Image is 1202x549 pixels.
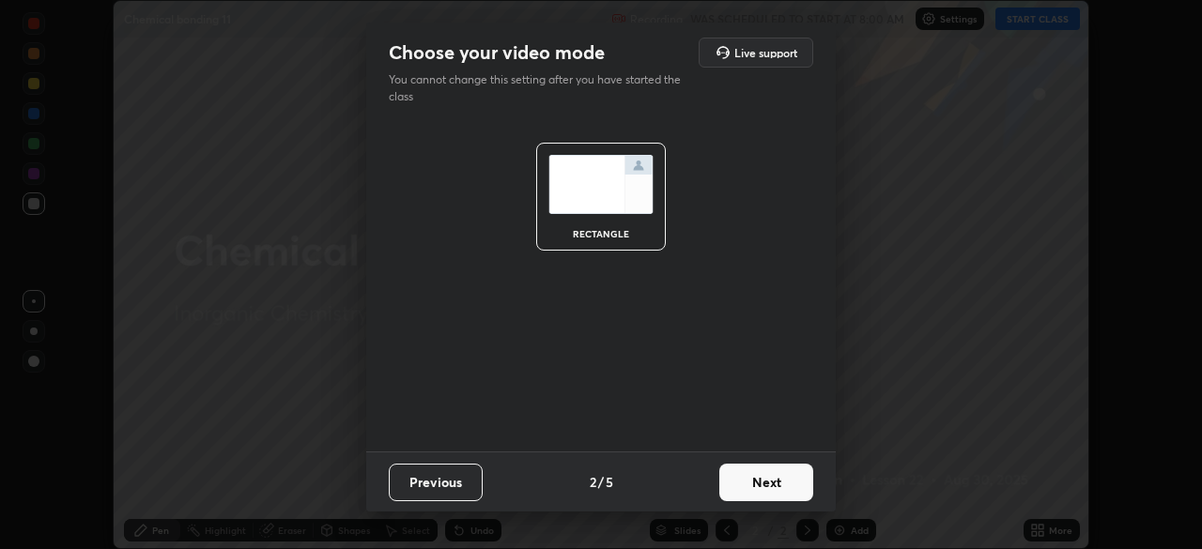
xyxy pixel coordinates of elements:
[389,464,483,501] button: Previous
[719,464,813,501] button: Next
[563,229,639,238] div: rectangle
[590,472,596,492] h4: 2
[389,71,693,105] p: You cannot change this setting after you have started the class
[389,40,605,65] h2: Choose your video mode
[734,47,797,58] h5: Live support
[598,472,604,492] h4: /
[548,155,654,214] img: normalScreenIcon.ae25ed63.svg
[606,472,613,492] h4: 5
